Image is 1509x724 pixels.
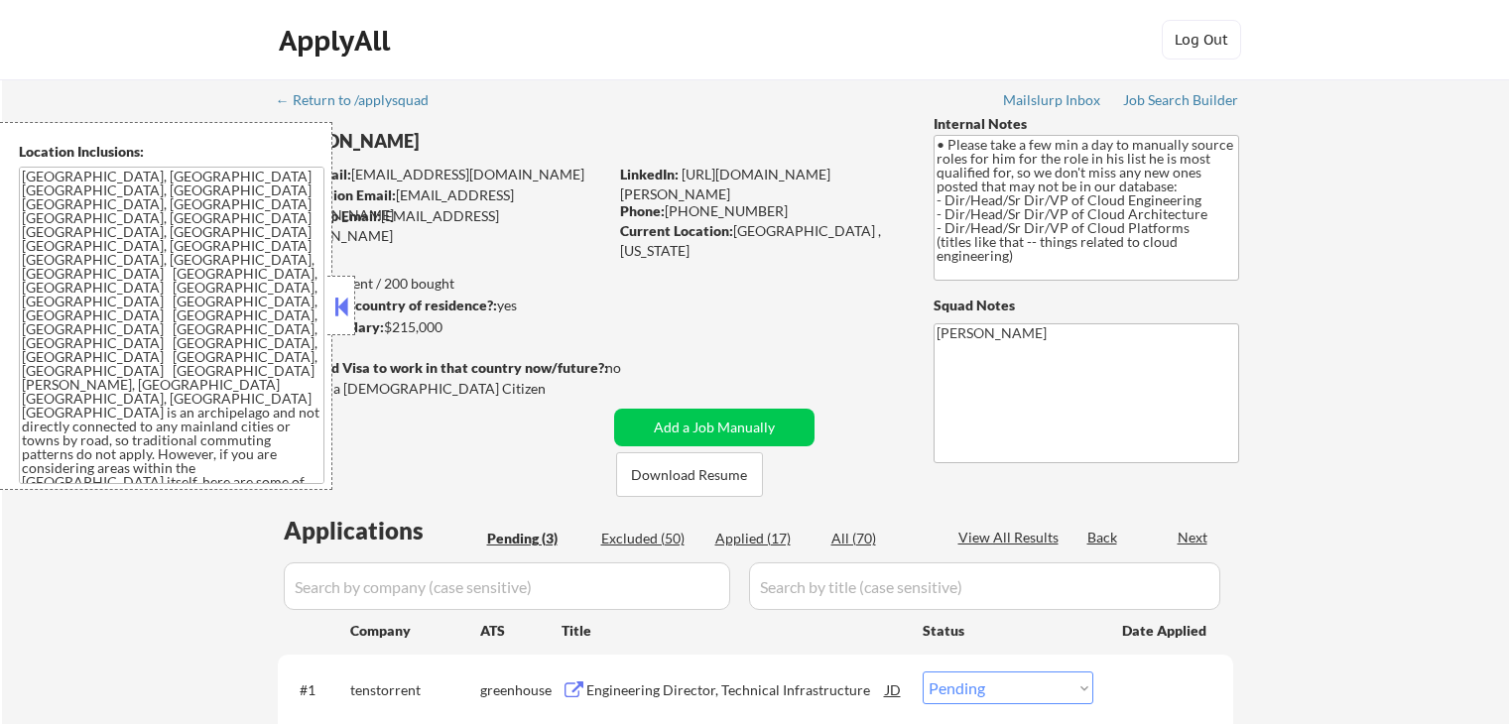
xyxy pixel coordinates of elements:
[279,24,396,58] div: ApplyAll
[620,166,830,202] a: [URL][DOMAIN_NAME][PERSON_NAME]
[284,519,480,543] div: Applications
[934,114,1239,134] div: Internal Notes
[562,621,904,641] div: Title
[276,93,447,107] div: ← Return to /applysquad
[749,562,1220,610] input: Search by title (case sensitive)
[487,529,586,548] div: Pending (3)
[620,202,665,219] strong: Phone:
[1122,621,1209,641] div: Date Applied
[277,296,601,315] div: yes
[1162,20,1241,60] button: Log Out
[278,206,607,245] div: [EMAIL_ADDRESS][DOMAIN_NAME]
[614,409,815,446] button: Add a Job Manually
[279,165,607,184] div: [EMAIL_ADDRESS][DOMAIN_NAME]
[480,680,562,700] div: greenhouse
[278,359,608,376] strong: Will need Visa to work in that country now/future?:
[923,612,1093,648] div: Status
[277,274,607,294] div: 17 sent / 200 bought
[300,680,334,700] div: #1
[620,166,679,182] strong: LinkedIn:
[284,562,730,610] input: Search by company (case sensitive)
[620,222,733,239] strong: Current Location:
[934,296,1239,315] div: Squad Notes
[1178,528,1209,547] div: Next
[715,529,815,548] div: Applied (17)
[1087,528,1119,547] div: Back
[279,185,607,224] div: [EMAIL_ADDRESS][DOMAIN_NAME]
[1123,92,1239,112] a: Job Search Builder
[276,92,447,112] a: ← Return to /applysquad
[278,379,613,399] div: Yes, I am a [DEMOGRAPHIC_DATA] Citizen
[277,317,607,337] div: $215,000
[350,621,480,641] div: Company
[620,201,901,221] div: [PHONE_NUMBER]
[1003,92,1102,112] a: Mailslurp Inbox
[350,680,480,700] div: tenstorrent
[586,680,886,700] div: Engineering Director, Technical Infrastructure
[601,529,700,548] div: Excluded (50)
[884,671,904,707] div: JD
[831,529,931,548] div: All (70)
[605,358,662,378] div: no
[278,129,686,154] div: [PERSON_NAME]
[958,528,1065,547] div: View All Results
[1003,93,1102,107] div: Mailslurp Inbox
[19,142,324,162] div: Location Inclusions:
[616,452,763,497] button: Download Resume
[277,297,497,313] strong: Can work in country of residence?:
[1123,93,1239,107] div: Job Search Builder
[480,621,562,641] div: ATS
[620,221,901,260] div: [GEOGRAPHIC_DATA] , [US_STATE]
